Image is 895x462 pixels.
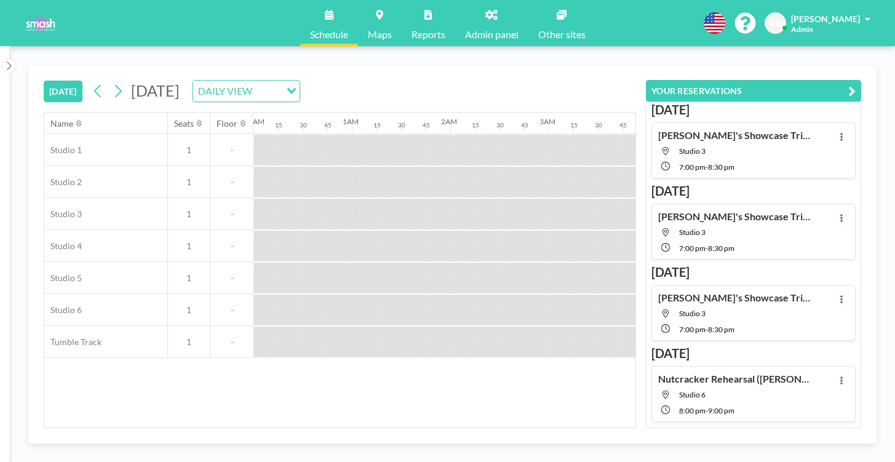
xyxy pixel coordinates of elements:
[465,30,519,39] span: Admin panel
[368,30,392,39] span: Maps
[679,309,706,318] span: Studio 3
[210,209,253,220] span: -
[706,162,708,172] span: -
[706,406,708,415] span: -
[196,83,255,99] span: DAILY VIEW
[398,121,405,129] div: 30
[168,241,210,252] span: 1
[193,81,300,102] div: Search for option
[423,121,430,129] div: 45
[168,305,210,316] span: 1
[210,337,253,348] span: -
[679,406,706,415] span: 8:00 PM
[679,146,706,156] span: Studio 3
[651,346,856,361] h3: [DATE]
[791,14,860,24] span: [PERSON_NAME]
[658,129,812,141] h4: [PERSON_NAME]'s Showcase Trio Rehearsal
[210,273,253,284] span: -
[708,244,734,253] span: 8:30 PM
[412,30,445,39] span: Reports
[658,210,812,223] h4: [PERSON_NAME]'s Showcase Trio Rehearsal
[651,265,856,280] h3: [DATE]
[44,305,82,316] span: Studio 6
[706,244,708,253] span: -
[210,241,253,252] span: -
[472,121,479,129] div: 15
[343,117,359,126] div: 1AM
[708,162,734,172] span: 8:30 PM
[244,117,265,126] div: 12AM
[310,30,348,39] span: Schedule
[256,83,279,99] input: Search for option
[658,292,812,304] h4: [PERSON_NAME]'s Showcase Trio Rehearsal
[300,121,307,129] div: 30
[570,121,578,129] div: 15
[168,209,210,220] span: 1
[210,145,253,156] span: -
[168,273,210,284] span: 1
[679,325,706,334] span: 7:00 PM
[44,241,82,252] span: Studio 4
[324,121,332,129] div: 45
[496,121,504,129] div: 30
[708,325,734,334] span: 8:30 PM
[679,244,706,253] span: 7:00 PM
[174,118,194,129] div: Seats
[539,117,555,126] div: 3AM
[373,121,381,129] div: 15
[619,121,627,129] div: 45
[538,30,586,39] span: Other sites
[44,81,82,102] button: [DATE]
[210,305,253,316] span: -
[646,80,861,102] button: YOUR RESERVATIONS
[679,390,706,399] span: Studio 6
[44,209,82,220] span: Studio 3
[20,11,61,36] img: organization-logo
[679,162,706,172] span: 7:00 PM
[521,121,528,129] div: 45
[44,145,82,156] span: Studio 1
[770,18,781,29] span: RR
[44,273,82,284] span: Studio 5
[217,118,237,129] div: Floor
[441,117,457,126] div: 2AM
[651,102,856,117] h3: [DATE]
[168,337,210,348] span: 1
[595,121,602,129] div: 30
[708,406,734,415] span: 9:00 PM
[275,121,282,129] div: 15
[679,228,706,237] span: Studio 3
[658,373,812,385] h4: Nutcracker Rehearsal ([PERSON_NAME] w/Drosselmeyer)
[131,81,180,100] span: [DATE]
[791,25,813,34] span: Admin
[706,325,708,334] span: -
[44,337,101,348] span: Tumble Track
[651,427,856,442] h3: [DATE]
[168,145,210,156] span: 1
[44,177,82,188] span: Studio 2
[651,183,856,199] h3: [DATE]
[50,118,73,129] div: Name
[168,177,210,188] span: 1
[210,177,253,188] span: -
